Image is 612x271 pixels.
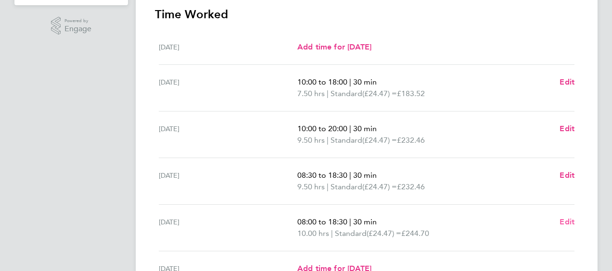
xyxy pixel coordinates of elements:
span: Edit [560,77,574,86]
div: [DATE] [159,170,297,193]
div: [DATE] [159,123,297,146]
span: £232.46 [397,182,425,191]
a: Edit [560,216,574,228]
span: (£24.47) = [362,135,397,145]
span: 10:00 to 20:00 [297,124,347,133]
span: Powered by [64,17,91,25]
span: (£24.47) = [362,182,397,191]
span: 30 min [353,171,377,180]
a: Edit [560,170,574,181]
span: 30 min [353,124,377,133]
span: Engage [64,25,91,33]
span: Add time for [DATE] [297,42,371,51]
span: | [327,89,329,98]
span: | [327,182,329,191]
div: [DATE] [159,216,297,239]
span: Edit [560,124,574,133]
span: 7.50 hrs [297,89,325,98]
a: Add time for [DATE] [297,41,371,53]
span: | [349,77,351,86]
span: | [349,124,351,133]
span: £232.46 [397,135,425,145]
span: 9.50 hrs [297,135,325,145]
span: £244.70 [401,229,429,238]
span: Standard [335,228,367,239]
div: [DATE] [159,76,297,99]
span: £183.52 [397,89,425,98]
span: Standard [331,135,362,146]
span: 10:00 to 18:00 [297,77,347,86]
span: | [331,229,333,238]
a: Edit [560,76,574,88]
span: | [327,135,329,145]
span: 08:30 to 18:30 [297,171,347,180]
span: Standard [331,181,362,193]
span: (£24.47) = [367,229,401,238]
a: Powered byEngage [51,17,92,35]
span: | [349,171,351,180]
span: (£24.47) = [362,89,397,98]
span: Standard [331,88,362,99]
h3: Time Worked [155,7,578,22]
div: [DATE] [159,41,297,53]
span: Edit [560,171,574,180]
span: 30 min [353,77,377,86]
span: 08:00 to 18:30 [297,217,347,226]
a: Edit [560,123,574,135]
span: | [349,217,351,226]
span: 9.50 hrs [297,182,325,191]
span: 10.00 hrs [297,229,329,238]
span: 30 min [353,217,377,226]
span: Edit [560,217,574,226]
